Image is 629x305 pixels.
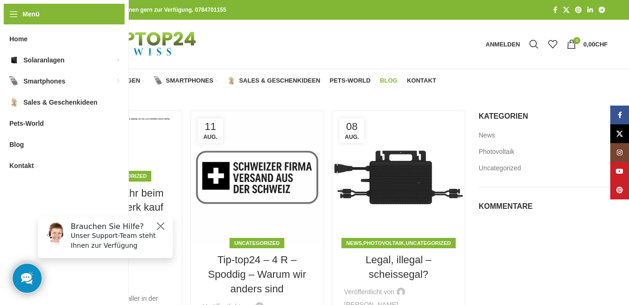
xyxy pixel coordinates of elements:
a: Uncategorized [479,164,522,173]
span: Smartphones [23,73,65,90]
a: 0 0,00CHF [562,35,612,53]
a: Pinterest Social Link [610,181,629,199]
img: Smartphones [154,76,163,85]
a: Sales & Geschenkideen [227,71,320,90]
button: Close [125,12,136,23]
img: Solaranlagen [9,55,19,65]
bdi: 0,00 [583,41,607,48]
a: LinkedIn Social Link [585,4,596,16]
img: author-avatar [397,288,405,296]
a: Blog [380,71,398,90]
a: News [479,131,496,140]
span: Aug. [201,134,220,140]
span: Anmelden [486,41,520,47]
span: Home [9,30,28,47]
span: Blog [380,77,398,84]
a: Facebook Social Link [610,106,629,124]
h5: Kommentare [479,201,608,212]
span: Kontakt [407,77,437,84]
img: Sales & Geschenkideen [227,76,236,85]
a: YouTube Social Link [610,162,629,181]
span: Pets-World [330,77,370,84]
div: Meine Wunschliste [543,35,562,53]
a: Logo der Website [50,40,220,47]
a: Pinterest Social Link [572,4,585,16]
span: Smartphones [166,77,213,84]
span: 11 [201,122,220,132]
div: Hauptnavigation [45,71,441,90]
span: Pets-World [9,115,44,132]
a: Photovoltaik [479,147,515,157]
h5: Kategorien [479,111,608,122]
img: Smartphones [9,76,19,86]
a: X Social Link [560,4,572,16]
a: Tip-top24 – 4 R – Spoddig – Warum wir anders sind [208,254,306,295]
img: Customer service [13,13,37,37]
span: Blog [9,136,24,153]
a: Uncategorized [406,240,451,246]
a: Facebook Social Link [550,4,560,16]
span: Sales & Geschenkideen [23,94,97,111]
a: Smartphones [154,71,218,90]
span: Kontakt [9,157,34,174]
span: Veröffentlicht von [344,287,394,297]
span: Menü [22,9,40,19]
a: Photovoltaik [363,240,404,246]
a: Pets-World [330,71,370,90]
span: Solaranlagen [23,52,65,69]
a: Anmelden [481,35,525,53]
a: Suche [525,35,543,53]
a: X Social Link [610,124,629,143]
span: Sales & Geschenkideen [239,77,320,84]
a: Kontakt [407,71,437,90]
span: 0 [573,37,580,44]
span: 08 [343,122,361,132]
h6: Brauchen Sie Hilfe? [40,13,137,22]
img: Tiptop24 Nachhaltige & Faire Produkte [50,20,220,69]
div: , , [341,238,456,248]
p: Unser Support-Team steht Ihnen zur Verfügung [40,22,137,42]
img: Sales & Geschenkideen [9,98,19,107]
a: Instagram Social Link [610,143,629,162]
strong: Bei allen Fragen stehen wir Ihnen gern zur Verfügung. 0784701155 [50,7,226,13]
span: Aug. [343,134,361,140]
a: Telegram Social Link [596,4,608,16]
a: News [346,240,362,246]
span: CHF [595,41,608,48]
a: Uncategorized [234,240,280,246]
a: Legal, illegal – scheissegal? [366,254,432,280]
